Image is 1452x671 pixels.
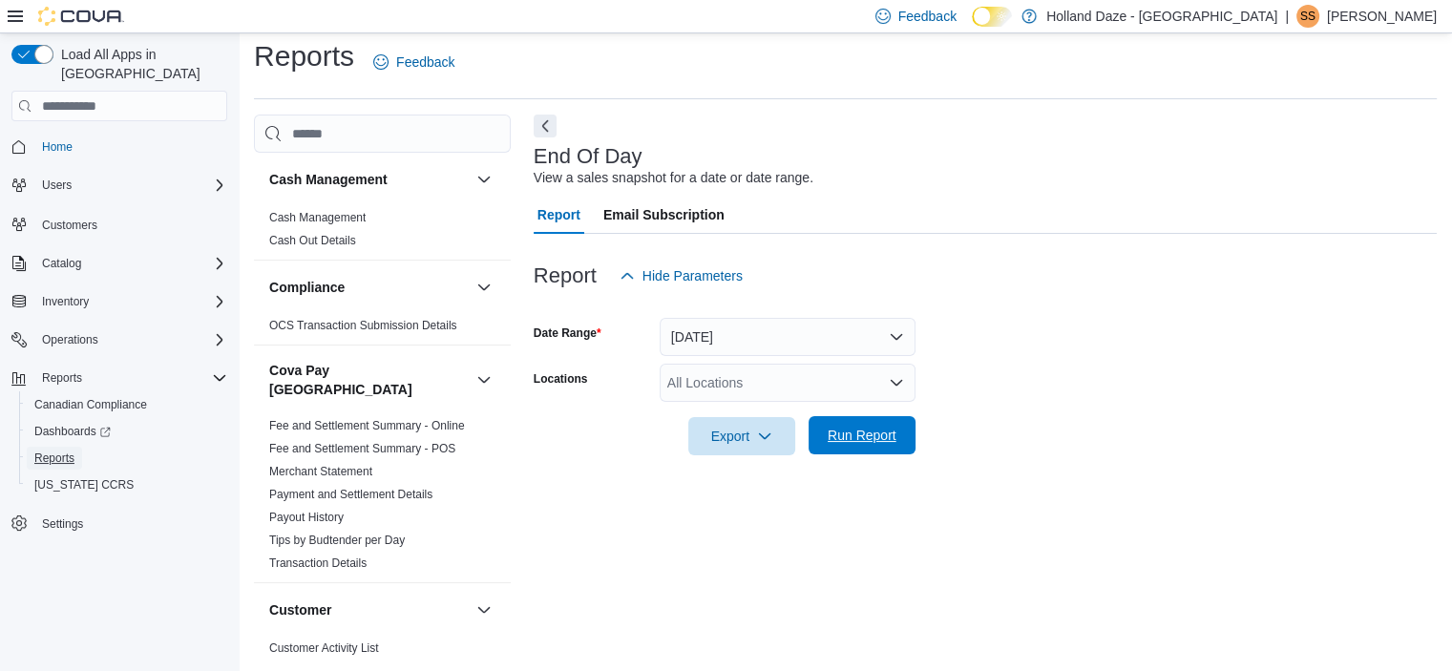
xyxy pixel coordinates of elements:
button: Home [4,133,235,160]
span: Operations [34,328,227,351]
span: Fee and Settlement Summary - POS [269,441,455,456]
button: Catalog [4,250,235,277]
button: Catalog [34,252,89,275]
div: Cash Management [254,206,511,260]
span: Settings [34,512,227,535]
button: [DATE] [660,318,915,356]
button: Operations [34,328,106,351]
span: Dashboards [27,420,227,443]
a: Transaction Details [269,556,367,570]
span: Inventory [42,294,89,309]
a: Fee and Settlement Summary - Online [269,419,465,432]
button: Settings [4,510,235,537]
h3: Report [534,264,597,287]
a: OCS Transaction Submission Details [269,319,457,332]
a: Cash Management [269,211,366,224]
span: Inventory [34,290,227,313]
a: Customer Activity List [269,641,379,655]
p: Holland Daze - [GEOGRAPHIC_DATA] [1046,5,1277,28]
span: Export [700,417,784,455]
a: Settings [34,513,91,535]
span: OCS Transaction Submission Details [269,318,457,333]
h3: Cash Management [269,170,388,189]
button: Compliance [473,276,495,299]
span: Feedback [898,7,957,26]
button: Reports [4,365,235,391]
span: Hide Parameters [642,266,743,285]
a: Dashboards [19,418,235,445]
button: Customers [4,210,235,238]
a: Payment and Settlement Details [269,488,432,501]
span: Transaction Details [269,556,367,571]
a: Canadian Compliance [27,393,155,416]
span: Canadian Compliance [27,393,227,416]
span: Reports [27,447,227,470]
img: Cova [38,7,124,26]
button: Hide Parameters [612,257,750,295]
span: Dashboards [34,424,111,439]
span: Load All Apps in [GEOGRAPHIC_DATA] [53,45,227,83]
a: Fee and Settlement Summary - POS [269,442,455,455]
span: Washington CCRS [27,473,227,496]
span: Report [537,196,580,234]
a: Tips by Budtender per Day [269,534,405,547]
button: Users [34,174,79,197]
span: Reports [42,370,82,386]
button: Reports [34,367,90,389]
span: Customer Activity List [269,640,379,656]
a: Customers [34,214,105,237]
button: Cova Pay [GEOGRAPHIC_DATA] [269,361,469,399]
input: Dark Mode [972,7,1012,27]
button: Compliance [269,278,469,297]
span: Catalog [34,252,227,275]
span: Run Report [828,426,896,445]
button: Next [534,115,557,137]
h3: Customer [269,600,331,619]
button: Users [4,172,235,199]
button: Run Report [809,416,915,454]
span: Catalog [42,256,81,271]
div: Compliance [254,314,511,345]
button: Cash Management [473,168,495,191]
button: [US_STATE] CCRS [19,472,235,498]
button: Reports [19,445,235,472]
span: Customers [42,218,97,233]
a: Merchant Statement [269,465,372,478]
span: Users [42,178,72,193]
button: Cova Pay [GEOGRAPHIC_DATA] [473,368,495,391]
button: Canadian Compliance [19,391,235,418]
span: Feedback [396,52,454,72]
span: Cash Out Details [269,233,356,248]
a: Feedback [366,43,462,81]
button: Customer [269,600,469,619]
span: Home [42,139,73,155]
button: Cash Management [269,170,469,189]
span: Settings [42,516,83,532]
label: Date Range [534,325,601,341]
span: Canadian Compliance [34,397,147,412]
span: Email Subscription [603,196,725,234]
span: [US_STATE] CCRS [34,477,134,493]
a: Cash Out Details [269,234,356,247]
span: Operations [42,332,98,347]
span: Cash Management [269,210,366,225]
span: Dark Mode [972,27,973,28]
button: Operations [4,326,235,353]
button: Open list of options [889,375,904,390]
button: Inventory [4,288,235,315]
span: Payout History [269,510,344,525]
span: Tips by Budtender per Day [269,533,405,548]
h1: Reports [254,37,354,75]
div: Shawn S [1296,5,1319,28]
span: SS [1300,5,1315,28]
button: Customer [473,598,495,621]
span: Payment and Settlement Details [269,487,432,502]
div: View a sales snapshot for a date or date range. [534,168,813,188]
a: Home [34,136,80,158]
h3: Compliance [269,278,345,297]
span: Home [34,135,227,158]
span: Reports [34,367,227,389]
span: Fee and Settlement Summary - Online [269,418,465,433]
span: Users [34,174,227,197]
